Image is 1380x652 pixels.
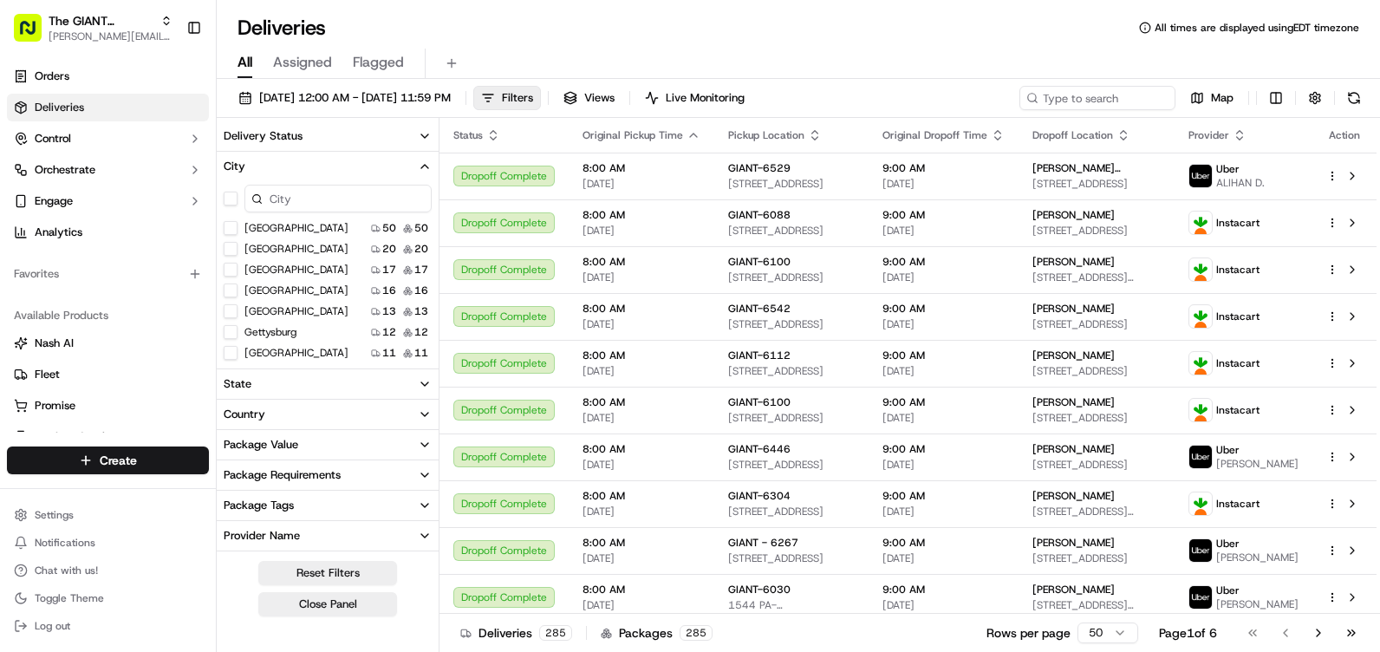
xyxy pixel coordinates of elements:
button: [PERSON_NAME][EMAIL_ADDRESS][PERSON_NAME][DOMAIN_NAME] [49,29,172,43]
input: Got a question? Start typing here... [45,112,312,130]
span: 9:00 AM [882,302,1005,316]
span: Pylon [172,294,210,307]
span: [PERSON_NAME] [1032,302,1115,316]
label: [GEOGRAPHIC_DATA] [244,242,348,256]
span: Flagged [353,52,404,73]
button: Fleet [7,361,209,388]
button: Package Value [217,430,439,460]
a: Orders [7,62,209,90]
button: Map [1182,86,1241,110]
a: Product Catalog [14,429,202,445]
img: profile_uber_ahold_partner.png [1189,165,1212,187]
span: Provider [1188,128,1229,142]
div: Deliveries [460,624,572,642]
span: 9:00 AM [882,349,1005,362]
span: [DATE] [882,224,1005,238]
span: 13 [382,304,396,318]
span: Instacart [1216,356,1260,370]
a: Promise [14,398,202,414]
button: The GIANT Company[PERSON_NAME][EMAIL_ADDRESS][PERSON_NAME][DOMAIN_NAME] [7,7,179,49]
div: 💻 [146,253,160,267]
div: Available Products [7,302,209,329]
span: Orders [35,68,69,84]
span: [STREET_ADDRESS] [728,177,855,191]
img: Nash [17,17,52,52]
img: profile_instacart_ahold_partner.png [1189,258,1212,281]
span: 12 [414,325,428,339]
div: 285 [680,625,713,641]
div: Start new chat [59,166,284,183]
span: [STREET_ADDRESS] [728,411,855,425]
span: Log out [35,619,70,633]
a: 📗Knowledge Base [10,244,140,276]
span: 16 [382,284,396,297]
span: Pickup Location [728,128,804,142]
span: GIANT-6529 [728,161,791,175]
span: 17 [414,263,428,277]
span: GIANT-6446 [728,442,791,456]
button: City [217,152,439,181]
span: All [238,52,252,73]
span: Views [584,90,615,106]
span: [PERSON_NAME] [1032,489,1115,503]
div: Package Requirements [224,467,341,483]
span: [STREET_ADDRESS] [1032,458,1161,472]
span: 8:00 AM [583,583,700,597]
span: 8:00 AM [583,255,700,269]
span: Uber [1216,443,1240,457]
span: Instacart [1216,216,1260,230]
img: profile_instacart_ahold_partner.png [1189,352,1212,375]
span: [STREET_ADDRESS] [728,505,855,518]
button: Orchestrate [7,156,209,184]
span: [PERSON_NAME] [1032,208,1115,222]
a: Analytics [7,218,209,246]
span: [STREET_ADDRESS] [728,224,855,238]
div: Page 1 of 6 [1159,624,1217,642]
img: profile_instacart_ahold_partner.png [1189,305,1212,328]
span: [STREET_ADDRESS][PERSON_NAME] [1032,598,1161,612]
span: Dropoff Location [1032,128,1113,142]
button: Live Monitoring [637,86,752,110]
label: [GEOGRAPHIC_DATA] [244,263,348,277]
span: [STREET_ADDRESS] [728,364,855,378]
button: Chat with us! [7,558,209,583]
span: [STREET_ADDRESS] [728,271,855,284]
button: Close Panel [258,592,397,616]
span: Original Pickup Time [583,128,683,142]
label: [GEOGRAPHIC_DATA] [244,346,348,360]
span: GIANT-6100 [728,255,791,269]
span: [DATE] [583,411,700,425]
span: Notifications [35,536,95,550]
h1: Deliveries [238,14,326,42]
span: All times are displayed using EDT timezone [1155,21,1359,35]
img: profile_uber_ahold_partner.png [1189,446,1212,468]
div: Provider Name [224,528,300,544]
span: Instacart [1216,310,1260,323]
span: 9:00 AM [882,583,1005,597]
span: Status [453,128,483,142]
span: Engage [35,193,73,209]
span: Orchestrate [35,162,95,178]
span: 17 [382,263,396,277]
div: Country [224,407,265,422]
div: State [224,376,251,392]
span: [DATE] [882,598,1005,612]
button: Engage [7,187,209,215]
span: The GIANT Company [49,12,153,29]
input: Type to search [1019,86,1175,110]
span: 8:00 AM [583,395,700,409]
button: Notifications [7,531,209,555]
span: GIANT-6112 [728,349,791,362]
a: Fleet [14,367,202,382]
img: profile_instacart_ahold_partner.png [1189,212,1212,234]
label: [GEOGRAPHIC_DATA] [244,221,348,235]
div: We're available if you need us! [59,183,219,197]
span: 9:00 AM [882,208,1005,222]
span: [STREET_ADDRESS] [1032,224,1161,238]
span: GIANT-6542 [728,302,791,316]
span: Create [100,452,137,469]
input: City [244,185,432,212]
button: Toggle Theme [7,586,209,610]
span: Uber [1216,584,1240,597]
